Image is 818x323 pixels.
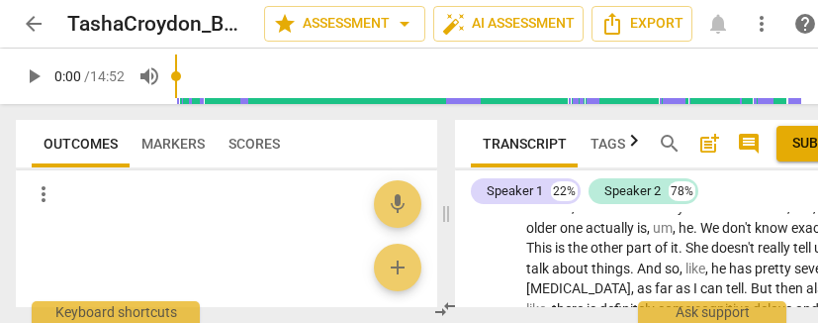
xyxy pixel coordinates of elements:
span: arrow_drop_down [393,12,416,36]
span: I [693,280,700,296]
span: other [591,240,626,256]
button: Show/Hide comments [733,128,765,160]
span: play_arrow [22,64,45,88]
span: add [386,256,409,279]
span: don't [722,220,755,236]
span: Filler word [526,301,546,317]
span: , [680,261,685,276]
span: . [744,280,751,296]
span: Markers [141,136,205,152]
span: talk [526,261,552,276]
button: AI Assessment [433,6,584,42]
span: he [679,220,693,236]
span: Filler word [685,261,705,276]
span: tell [793,240,814,256]
span: things [591,261,630,276]
span: then [775,280,806,296]
span: is [587,301,599,317]
span: has [729,261,755,276]
span: Assessment [273,12,416,36]
span: Outcomes [44,136,118,152]
div: Ask support [638,301,786,323]
span: arrow_back [22,12,45,36]
button: Export [591,6,692,42]
span: actually [586,220,637,236]
span: . [693,220,700,236]
span: volume_up [137,64,161,88]
span: , [705,261,711,276]
button: Add summary [693,128,725,160]
button: Play [16,58,51,94]
span: Transcript [483,136,567,152]
span: . [630,261,637,276]
span: pretty [755,261,794,276]
span: of [655,240,671,256]
span: tell [726,280,744,296]
span: Tags & Speakers [591,136,707,152]
span: more_vert [750,12,773,36]
button: Add voice note [374,180,421,228]
span: Filler word [653,220,673,236]
span: , [631,280,637,296]
span: . [679,240,685,256]
span: mic [386,192,409,216]
span: , [647,220,653,236]
span: there [552,301,587,317]
span: is [555,240,568,256]
span: post_add [697,132,721,156]
span: he [711,261,729,276]
span: far [655,280,676,296]
div: Speaker 2 [604,181,661,201]
span: AI Assessment [442,12,575,36]
span: the [568,240,591,256]
span: [MEDICAL_DATA] [526,280,631,296]
div: 22% [551,181,578,201]
span: really [758,240,793,256]
span: one [560,220,586,236]
span: 0:00 [54,68,81,84]
button: Assessment [264,6,425,42]
span: compare_arrows [433,297,457,321]
span: , [546,301,552,317]
span: about [552,261,591,276]
span: know [755,220,791,236]
span: it [671,240,679,256]
button: Search [654,128,685,160]
h2: TashaCroydon_B131B_CSP1 [67,12,248,37]
span: / 14:52 [84,68,125,84]
span: But [751,280,775,296]
span: help [793,12,817,36]
span: , [673,220,679,236]
span: Scores [228,136,280,152]
span: part [626,240,655,256]
span: as [637,280,655,296]
span: star [273,12,297,36]
span: auto_fix_high [442,12,466,36]
button: Add outcome [374,244,421,291]
span: as [676,280,693,296]
button: Volume [132,58,167,94]
div: 78% [669,181,695,201]
span: definitely [599,301,658,317]
span: can [700,280,726,296]
span: We [700,220,722,236]
span: doesn't [711,240,758,256]
span: And [637,261,665,276]
span: is [637,220,647,236]
span: This [526,240,555,256]
span: She [685,240,711,256]
span: comment [737,132,761,156]
span: search [658,132,682,156]
span: so [665,261,680,276]
div: Speaker 1 [487,181,543,201]
span: Export [600,12,683,36]
div: Keyboard shortcuts [32,301,200,323]
span: more_vert [32,182,55,206]
span: older [526,220,560,236]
